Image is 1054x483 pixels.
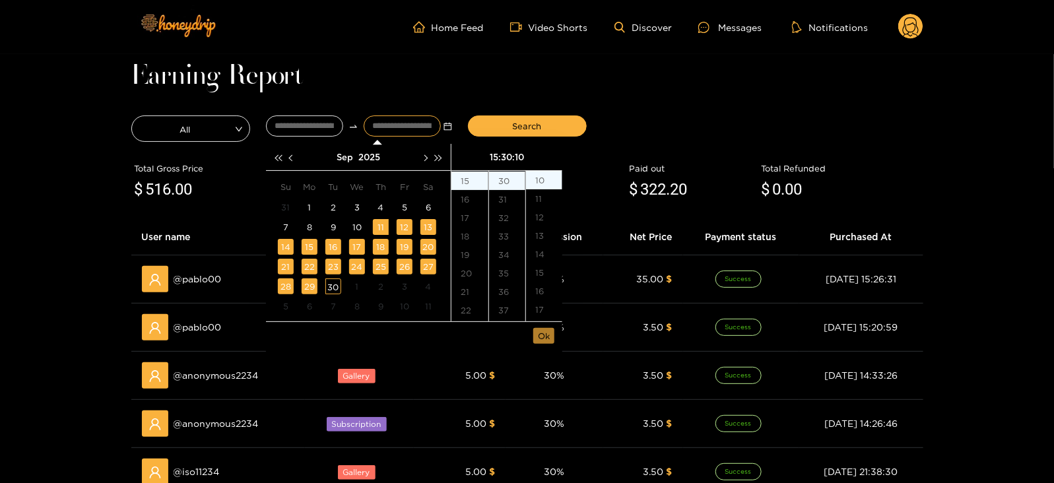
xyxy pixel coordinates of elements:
td: 2025-09-11 [369,217,393,237]
span: 30 % [544,370,565,380]
span: 5.00 [465,370,486,380]
span: swap-right [348,121,358,131]
div: 15:30:10 [457,144,557,170]
td: 2025-09-23 [321,257,345,276]
span: All [132,119,249,138]
span: $ [667,467,673,476]
div: 19 [397,239,412,255]
div: 23 [325,259,341,274]
div: 26 [397,259,412,274]
div: 12 [526,208,562,226]
td: 2025-10-01 [345,276,369,296]
div: 11 [526,189,562,208]
span: $ [630,177,638,203]
span: 3.50 [643,467,664,476]
span: 3.50 [643,418,664,428]
span: to [348,121,358,131]
td: 2025-09-16 [321,237,345,257]
div: 22 [302,259,317,274]
div: Messages [698,20,762,35]
div: 25 [373,259,389,274]
div: 3 [397,278,412,294]
div: 15 [451,172,488,190]
span: [DATE] 15:20:59 [824,322,898,332]
td: 2025-09-29 [298,276,321,296]
td: 2025-10-06 [298,296,321,316]
span: 30 % [544,418,565,428]
div: 14 [526,245,562,263]
span: Success [715,463,762,480]
span: 35.00 [637,274,664,284]
td: 2025-10-03 [393,276,416,296]
div: 27 [420,259,436,274]
span: user [148,418,162,431]
span: user [148,370,162,383]
a: Home Feed [413,21,484,33]
td: 2025-09-24 [345,257,369,276]
div: 17 [526,300,562,319]
span: Success [715,367,762,384]
span: 5.00 [465,418,486,428]
button: Notifications [788,20,872,34]
div: 23 [451,319,488,338]
td: 2025-09-15 [298,237,321,257]
div: 14 [278,239,294,255]
span: @ iso11234 [174,465,220,479]
span: @ anonymous2234 [174,368,259,383]
div: 21 [451,282,488,301]
td: 2025-10-02 [369,276,393,296]
span: Search [513,119,542,133]
button: Sep [337,144,353,170]
span: [DATE] 14:26:46 [824,418,898,428]
span: $ [667,274,673,284]
div: 22 [451,301,488,319]
div: 10 [526,171,562,189]
td: 2025-09-21 [274,257,298,276]
div: 16 [451,190,488,209]
div: 11 [420,298,436,314]
div: 15 [526,263,562,282]
div: 19 [451,245,488,264]
th: Su [274,176,298,197]
span: Ok [538,329,550,342]
span: 516 [146,180,172,199]
span: $ [489,418,495,428]
div: 36 [489,282,525,301]
td: 2025-09-19 [393,237,416,257]
span: @ pablo00 [174,320,222,335]
span: 3.50 [643,370,664,380]
span: @ anonymous2234 [174,416,259,431]
div: 18 [373,239,389,255]
span: 30 % [544,467,565,476]
td: 2025-10-07 [321,296,345,316]
span: video-camera [510,21,529,33]
div: 17 [349,239,365,255]
span: .20 [667,180,688,199]
span: home [413,21,432,33]
td: 2025-09-26 [393,257,416,276]
span: [DATE] 21:38:30 [824,467,898,476]
div: 1 [349,278,365,294]
div: 16 [526,282,562,300]
span: $ [667,322,673,332]
span: $ [489,370,495,380]
span: $ [489,467,495,476]
span: .00 [781,180,803,199]
div: 18 [451,227,488,245]
div: 16 [325,239,341,255]
td: 2025-09-17 [345,237,369,257]
div: 2 [373,278,389,294]
div: 8 [349,298,365,314]
div: 33 [489,227,525,245]
span: Subscription [327,417,387,432]
span: @ pablo00 [174,272,222,286]
span: user [148,466,162,479]
div: 11 [373,219,389,235]
span: Gallery [338,369,376,383]
td: 2025-10-08 [345,296,369,316]
th: Payment status [683,219,799,255]
td: 2025-10-11 [416,296,440,316]
span: Success [715,271,762,288]
div: 4 [420,278,436,294]
div: 38 [489,319,525,338]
